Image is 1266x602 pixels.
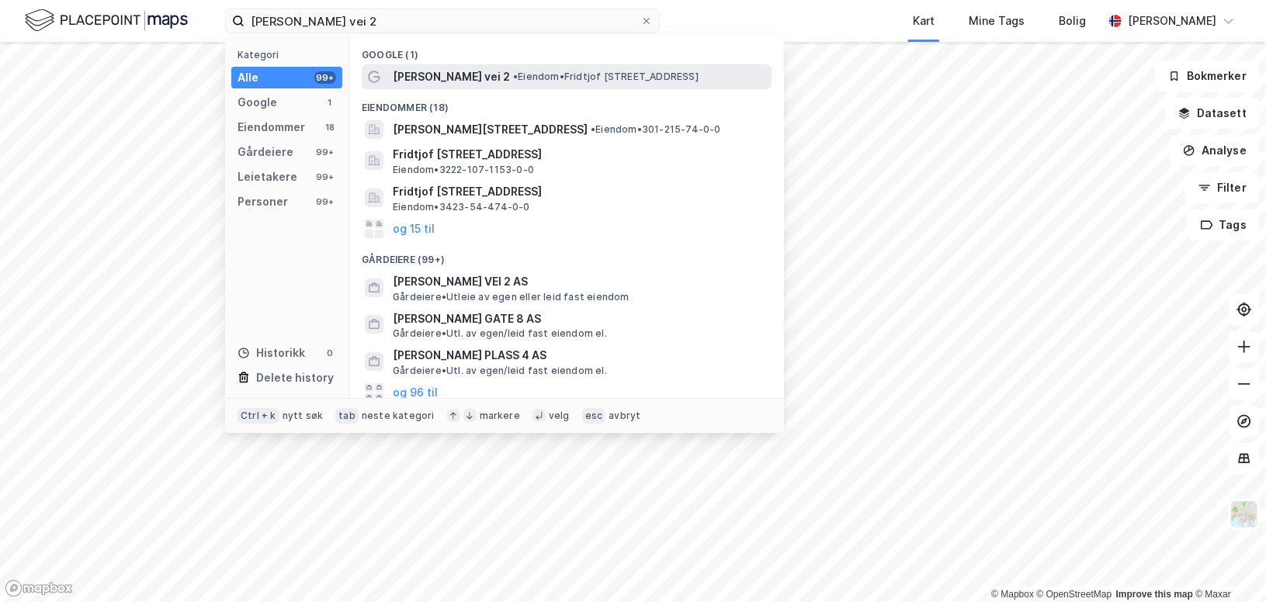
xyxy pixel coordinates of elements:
button: Filter [1185,172,1260,203]
span: Gårdeiere • Utleie av egen eller leid fast eiendom [393,291,630,303]
span: Gårdeiere • Utl. av egen/leid fast eiendom el. [393,365,607,377]
span: Fridtjof [STREET_ADDRESS] [393,182,765,201]
button: Tags [1188,209,1260,240]
span: [PERSON_NAME] PLASS 4 AS [393,346,765,365]
span: Gårdeiere • Utl. av egen/leid fast eiendom el. [393,327,607,340]
div: Gårdeiere [238,143,293,161]
div: neste kategori [362,410,435,422]
div: velg [549,410,570,422]
a: Mapbox homepage [5,580,73,597]
div: Google [238,93,277,112]
span: • [591,123,595,135]
img: Z [1230,500,1259,529]
button: Analyse [1170,135,1260,166]
div: Mine Tags [969,12,1025,30]
button: og 15 til [393,220,435,238]
div: 99+ [314,195,336,208]
div: Eiendommer [238,118,305,137]
a: OpenStreetMap [1037,589,1112,600]
span: [PERSON_NAME] vei 2 [393,67,510,86]
div: Bolig [1059,12,1086,30]
div: Historikk [238,344,305,362]
div: Kategori [238,49,342,61]
div: markere [480,410,520,422]
img: logo.f888ab2527a4732fd821a326f86c7f29.svg [25,7,188,34]
button: Bokmerker [1155,61,1260,92]
div: 99+ [314,71,336,84]
div: 99+ [314,171,336,183]
div: 1 [324,96,336,109]
button: Datasett [1165,98,1260,129]
span: Fridtjof [STREET_ADDRESS] [393,145,765,164]
span: Eiendom • 3222-107-1153-0-0 [393,164,534,176]
div: 0 [324,347,336,359]
div: Delete history [256,368,334,387]
div: [PERSON_NAME] [1128,12,1216,30]
button: og 96 til [393,383,438,402]
div: Alle [238,68,258,87]
span: [PERSON_NAME] VEI 2 AS [393,272,765,291]
div: esc [582,408,606,424]
span: • [513,71,518,82]
div: Eiendommer (18) [349,89,784,117]
a: Improve this map [1116,589,1193,600]
input: Søk på adresse, matrikkel, gårdeiere, leietakere eller personer [245,9,640,33]
div: 99+ [314,146,336,158]
div: nytt søk [283,410,324,422]
span: Eiendom • 301-215-74-0-0 [591,123,721,136]
span: Eiendom • 3423-54-474-0-0 [393,201,530,213]
a: Mapbox [991,589,1034,600]
span: Eiendom • Fridtjof [STREET_ADDRESS] [513,71,699,83]
span: [PERSON_NAME][STREET_ADDRESS] [393,120,588,139]
div: Ctrl + k [238,408,279,424]
div: Personer [238,192,288,211]
div: Leietakere [238,168,297,186]
div: Google (1) [349,36,784,64]
iframe: Chat Widget [1188,528,1266,602]
span: [PERSON_NAME] GATE 8 AS [393,310,765,328]
div: 18 [324,121,336,133]
div: avbryt [609,410,640,422]
div: Kart [913,12,935,30]
div: Gårdeiere (99+) [349,241,784,269]
div: tab [335,408,359,424]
